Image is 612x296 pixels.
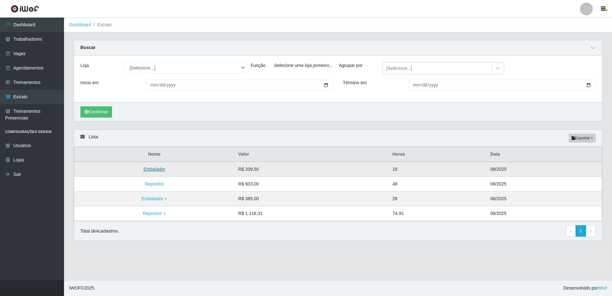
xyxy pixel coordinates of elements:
[389,177,487,192] td: 48
[563,285,607,292] span: Desenvolvido por
[11,5,39,13] img: CoreUI Logo
[91,21,112,28] li: Extrato
[141,196,167,201] a: Embalador +
[274,63,333,68] i: Selecione uma loja primeiro...
[566,225,596,237] nav: pagination
[586,225,596,237] a: Next
[389,162,487,177] td: 16
[234,206,389,221] td: R$ 1.116,31
[143,167,165,172] a: Embalador
[80,228,119,234] p: Total de 4 cadastros.
[389,192,487,206] td: 26
[74,130,602,147] div: Lista
[569,134,596,143] button: Exportar
[146,79,333,91] input: 00/00/0000
[566,225,576,237] a: Previous
[251,62,266,69] label: Função
[69,22,91,27] a: Dashboard
[339,62,363,69] label: Agrupar por
[69,285,81,291] span: IWOF
[74,147,235,162] th: Nome
[590,228,592,233] span: ›
[598,285,607,291] a: iWof
[576,225,586,237] a: 1
[487,177,602,192] td: 08/2025
[64,18,612,32] nav: breadcrumb
[143,211,166,216] a: Repositor +
[234,192,389,206] td: R$ 385,00
[234,147,389,162] th: Valor
[80,79,99,86] label: Início em
[487,162,602,177] td: 08/2025
[234,162,389,177] td: R$ 209,50
[487,147,602,162] th: Data
[80,106,112,118] button: Confirmar
[80,62,89,69] label: Loja
[234,177,389,192] td: R$ 603,00
[145,181,164,186] a: Repositor
[408,79,596,91] input: 00/00/0000
[69,285,95,292] span: © 2025 .
[386,65,412,72] div: [Selecione...]
[487,192,602,206] td: 08/2025
[389,206,487,221] td: 74.92
[389,147,487,162] th: Horas
[570,228,572,233] span: ‹
[343,79,367,86] label: Término em
[487,206,602,221] td: 08/2025
[80,45,95,50] strong: Buscar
